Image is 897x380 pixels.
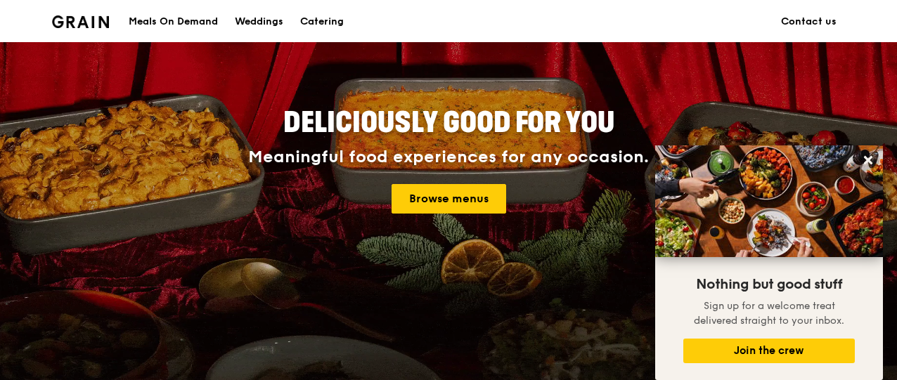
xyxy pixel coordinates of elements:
[129,1,218,43] div: Meals On Demand
[694,300,844,327] span: Sign up for a welcome treat delivered straight to your inbox.
[773,1,845,43] a: Contact us
[292,1,352,43] a: Catering
[195,148,702,167] div: Meaningful food experiences for any occasion.
[655,145,883,257] img: DSC07876-Edit02-Large.jpeg
[235,1,283,43] div: Weddings
[683,339,855,363] button: Join the crew
[392,184,506,214] a: Browse menus
[283,106,614,140] span: Deliciously good for you
[226,1,292,43] a: Weddings
[300,1,344,43] div: Catering
[857,149,879,171] button: Close
[696,276,842,293] span: Nothing but good stuff
[52,15,109,28] img: Grain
